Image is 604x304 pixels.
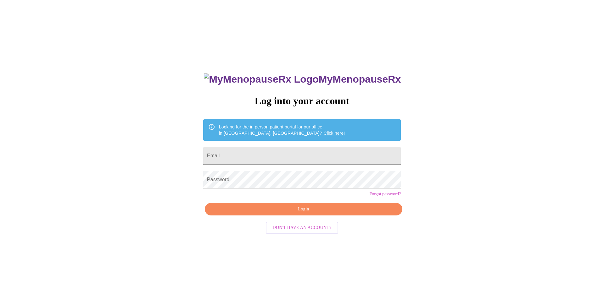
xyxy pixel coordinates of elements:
div: Looking for the in person patient portal for our office in [GEOGRAPHIC_DATA], [GEOGRAPHIC_DATA]? [219,121,345,139]
a: Click here! [324,131,345,136]
img: MyMenopauseRx Logo [204,73,318,85]
a: Forgot password? [369,192,401,197]
span: Don't have an account? [273,224,332,232]
button: Login [205,203,402,216]
button: Don't have an account? [266,222,338,234]
span: Login [212,205,395,213]
a: Don't have an account? [264,225,340,230]
h3: Log into your account [203,95,401,107]
h3: MyMenopauseRx [204,73,401,85]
